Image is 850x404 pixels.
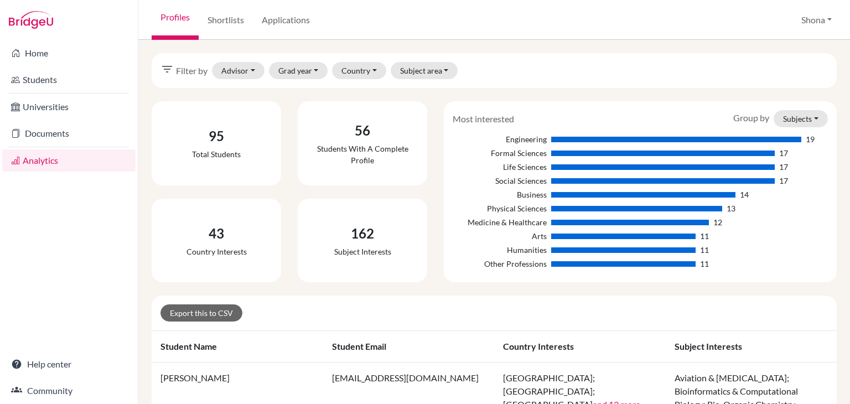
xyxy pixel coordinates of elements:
[334,224,391,244] div: 162
[453,230,546,242] div: Arts
[494,331,666,362] th: Country interests
[176,64,208,77] span: Filter by
[444,112,522,126] div: Most interested
[2,149,136,172] a: Analytics
[186,224,247,244] div: 43
[186,246,247,257] div: Country interests
[453,189,546,200] div: Business
[269,62,328,79] button: Grad year
[2,380,136,402] a: Community
[2,353,136,375] a: Help center
[779,175,788,187] div: 17
[727,203,735,214] div: 13
[713,216,722,228] div: 12
[774,110,828,127] button: Subjects
[323,331,495,362] th: Student email
[160,63,174,76] i: filter_list
[307,143,418,166] div: Students with a complete profile
[334,246,391,257] div: Subject interests
[332,62,386,79] button: Country
[9,11,53,29] img: Bridge-U
[725,110,836,127] div: Group by
[192,126,241,146] div: 95
[796,9,837,30] button: Shona
[700,244,709,256] div: 11
[2,42,136,64] a: Home
[740,189,749,200] div: 14
[779,147,788,159] div: 17
[2,69,136,91] a: Students
[453,175,546,187] div: Social Sciences
[453,147,546,159] div: Formal Sciences
[700,230,709,242] div: 11
[2,122,136,144] a: Documents
[779,161,788,173] div: 17
[666,331,837,362] th: Subject interests
[453,161,546,173] div: Life Sciences
[700,258,709,270] div: 11
[806,133,815,145] div: 19
[160,304,242,322] a: Export this to CSV
[391,62,458,79] button: Subject area
[453,133,546,145] div: Engineering
[453,216,546,228] div: Medicine & Healthcare
[453,258,546,270] div: Other Professions
[192,148,241,160] div: Total students
[453,203,546,214] div: Physical Sciences
[152,331,323,362] th: Student name
[2,96,136,118] a: Universities
[307,121,418,141] div: 56
[453,244,546,256] div: Humanities
[212,62,265,79] button: Advisor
